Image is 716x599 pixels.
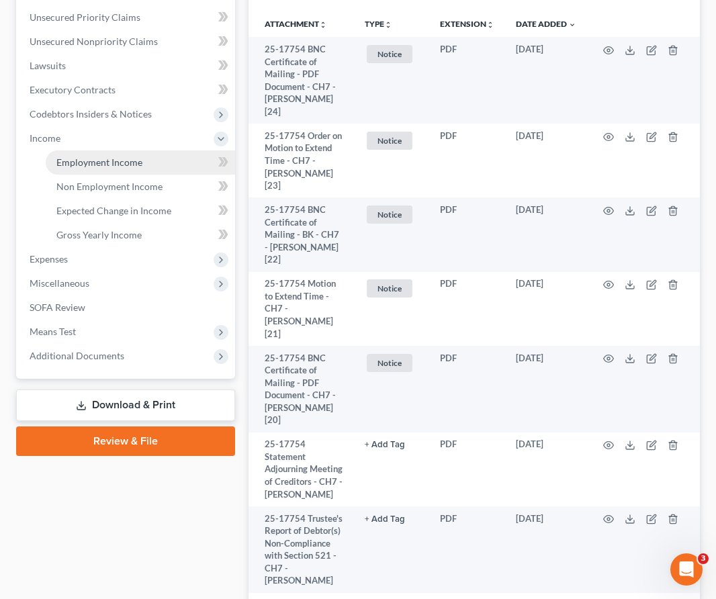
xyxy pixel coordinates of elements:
a: Unsecured Priority Claims [19,5,235,30]
span: SOFA Review [30,302,85,313]
td: PDF [429,37,505,124]
td: [DATE] [505,272,587,346]
a: Date Added expand_more [516,19,576,29]
span: Unsecured Nonpriority Claims [30,36,158,47]
span: Gross Yearly Income [56,229,142,240]
a: Gross Yearly Income [46,223,235,247]
td: PDF [429,197,505,271]
td: 25-17754 BNC Certificate of Mailing - PDF Document - CH7 - [PERSON_NAME] [20] [249,346,354,432]
td: PDF [429,272,505,346]
button: + Add Tag [365,441,405,449]
span: Notice [367,354,412,372]
span: Expenses [30,253,68,265]
span: Notice [367,279,412,297]
span: Unsecured Priority Claims [30,11,140,23]
td: 25-17754 Motion to Extend Time - CH7 - [PERSON_NAME] [21] [249,272,354,346]
a: Employment Income [46,150,235,175]
td: PDF [429,432,505,506]
td: PDF [429,124,505,197]
a: Attachmentunfold_more [265,19,327,29]
span: Non Employment Income [56,181,163,192]
iframe: Intercom live chat [670,553,703,586]
button: + Add Tag [365,515,405,524]
a: + Add Tag [365,512,418,525]
a: Extensionunfold_more [440,19,494,29]
i: unfold_more [384,21,392,29]
span: Expected Change in Income [56,205,171,216]
span: Additional Documents [30,350,124,361]
i: unfold_more [319,21,327,29]
a: SOFA Review [19,295,235,320]
a: Notice [365,277,418,299]
a: Unsecured Nonpriority Claims [19,30,235,54]
td: [DATE] [505,432,587,506]
i: unfold_more [486,21,494,29]
span: Income [30,132,60,144]
td: [DATE] [505,124,587,197]
a: Lawsuits [19,54,235,78]
a: Notice [365,203,418,226]
span: Executory Contracts [30,84,116,95]
span: 3 [698,553,709,564]
a: Notice [365,43,418,65]
td: PDF [429,506,505,593]
a: Executory Contracts [19,78,235,102]
td: [DATE] [505,37,587,124]
span: Notice [367,45,412,63]
i: expand_more [568,21,576,29]
a: Review & File [16,426,235,456]
span: Notice [367,205,412,224]
td: 25-17754 Statement Adjourning Meeting of Creditors - CH7 - [PERSON_NAME] [249,432,354,506]
span: Employment Income [56,156,142,168]
span: Lawsuits [30,60,66,71]
td: PDF [429,346,505,432]
span: Codebtors Insiders & Notices [30,108,152,120]
a: Expected Change in Income [46,199,235,223]
td: [DATE] [505,197,587,271]
a: Notice [365,130,418,152]
td: 25-17754 Order on Motion to Extend Time - CH7 - [PERSON_NAME] [23] [249,124,354,197]
a: Notice [365,352,418,374]
a: Non Employment Income [46,175,235,199]
td: 25-17754 BNC Certificate of Mailing - PDF Document - CH7 - [PERSON_NAME] [24] [249,37,354,124]
td: 25-17754 Trustee's Report of Debtor(s) Non-Compliance with Section 521 - CH7 - [PERSON_NAME] [249,506,354,593]
td: [DATE] [505,506,587,593]
span: Miscellaneous [30,277,89,289]
button: TYPEunfold_more [365,20,392,29]
td: [DATE] [505,346,587,432]
span: Means Test [30,326,76,337]
span: Notice [367,132,412,150]
a: Download & Print [16,389,235,421]
a: + Add Tag [365,438,418,451]
td: 25-17754 BNC Certificate of Mailing - BK - CH7 - [PERSON_NAME] [22] [249,197,354,271]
